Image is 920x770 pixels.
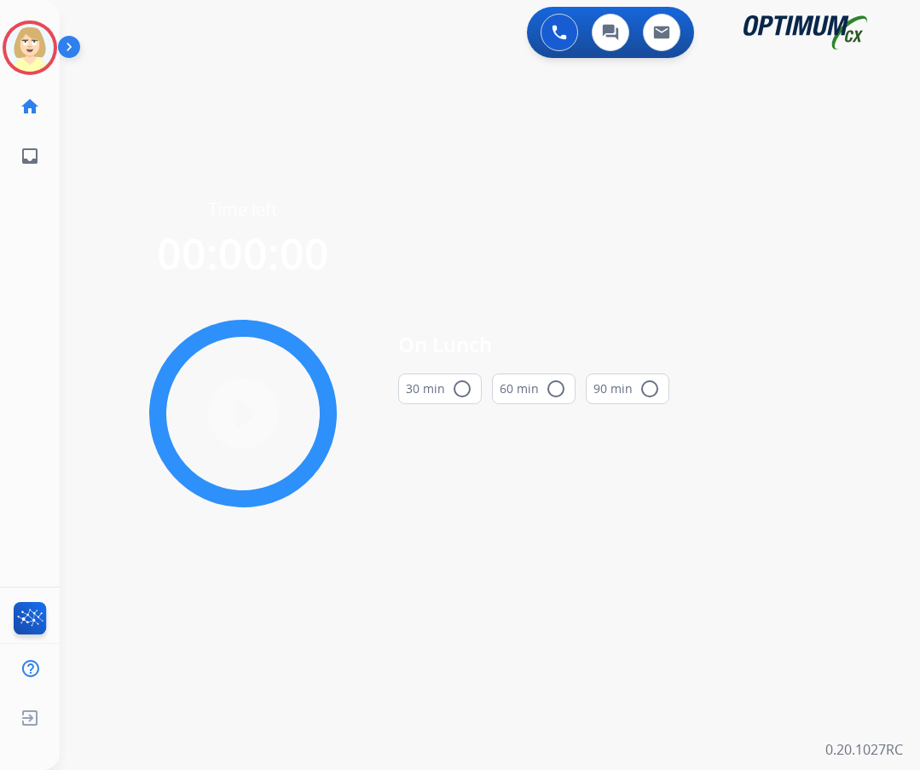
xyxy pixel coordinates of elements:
[157,224,329,282] span: 00:00:00
[546,379,566,399] mat-icon: radio_button_unchecked
[398,373,482,404] button: 30 min
[825,739,903,760] p: 0.20.1027RC
[452,379,472,399] mat-icon: radio_button_unchecked
[639,379,660,399] mat-icon: radio_button_unchecked
[586,373,669,404] button: 90 min
[492,373,576,404] button: 60 min
[20,96,40,117] mat-icon: home
[398,329,669,360] span: On Lunch
[6,24,54,72] img: avatar
[20,146,40,166] mat-icon: inbox
[208,198,277,222] span: Time left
